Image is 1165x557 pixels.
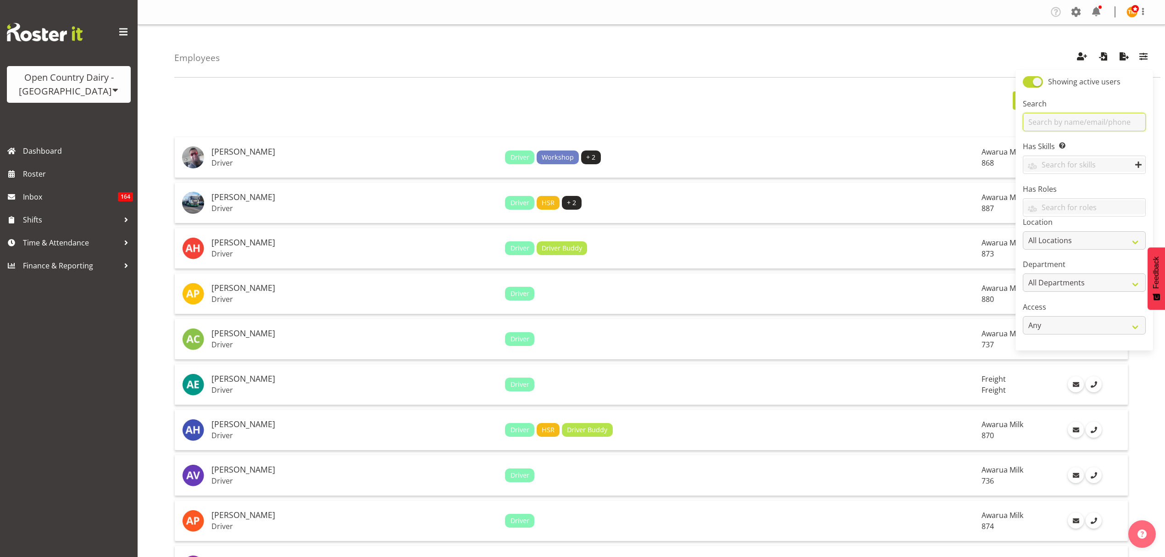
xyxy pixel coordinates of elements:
[510,470,529,480] span: Driver
[510,425,529,435] span: Driver
[510,289,529,299] span: Driver
[211,476,498,485] p: Driver
[182,510,204,532] img: annette-parker10197.jpg
[982,374,1006,384] span: Freight
[1086,376,1102,392] a: Call Employee
[982,476,994,486] span: 736
[982,238,1023,248] span: Awarua Milk
[567,425,607,435] span: Driver Buddy
[510,152,529,162] span: Driver
[211,284,498,293] h5: [PERSON_NAME]
[1068,422,1084,438] a: Email Employee
[182,419,204,441] img: andy-haywood7381.jpg
[182,283,204,305] img: andrew-poole7464.jpg
[982,521,994,531] span: 874
[211,511,498,520] h5: [PERSON_NAME]
[510,198,529,208] span: Driver
[586,152,595,162] span: + 2
[211,431,498,440] p: Driver
[567,198,576,208] span: + 2
[1086,422,1102,438] a: Call Employee
[1048,77,1121,87] span: Showing active users
[982,147,1023,157] span: Awarua Milk
[542,243,582,253] span: Driver Buddy
[542,152,574,162] span: Workshop
[510,334,529,344] span: Driver
[1134,48,1153,68] button: Filter Employees
[1068,467,1084,483] a: Email Employee
[1137,529,1147,539] img: help-xxl-2.png
[1023,259,1146,270] label: Department
[1023,158,1145,172] input: Search for skills
[1068,512,1084,529] a: Email Employee
[211,329,498,338] h5: [PERSON_NAME]
[982,294,994,304] span: 880
[211,158,498,167] p: Driver
[211,147,498,156] h5: [PERSON_NAME]
[982,249,994,259] span: 873
[982,510,1023,520] span: Awarua Milk
[1086,512,1102,529] a: Call Employee
[211,295,498,304] p: Driver
[982,430,994,440] span: 870
[182,464,204,486] img: andy-van-brecht9849.jpg
[211,522,498,531] p: Driver
[982,340,994,350] span: 737
[982,419,1023,429] span: Awarua Milk
[982,465,1023,475] span: Awarua Milk
[510,379,529,390] span: Driver
[982,385,1006,395] span: Freight
[7,23,83,41] img: Rosterit website logo
[211,204,498,213] p: Driver
[1152,256,1160,289] span: Feedback
[182,373,204,395] img: andy-earnshaw7380.jpg
[510,516,529,526] span: Driver
[118,192,133,201] span: 164
[1023,301,1146,312] label: Access
[182,328,204,350] img: andrew-crawford10983.jpg
[982,192,1023,202] span: Awarua Milk
[1023,184,1146,195] label: Has Roles
[211,465,498,474] h5: [PERSON_NAME]
[211,340,498,349] p: Driver
[1068,376,1084,392] a: Email Employee
[1023,217,1146,228] label: Location
[23,259,119,273] span: Finance & Reporting
[1023,141,1146,152] label: Has Skills
[23,190,118,204] span: Inbox
[510,243,529,253] span: Driver
[982,329,1023,339] span: Awarua Milk
[211,193,498,202] h5: [PERSON_NAME]
[211,238,498,247] h5: [PERSON_NAME]
[1072,48,1092,68] button: Create Employees
[23,144,133,158] span: Dashboard
[16,71,122,98] div: Open Country Dairy - [GEOGRAPHIC_DATA]
[1023,200,1145,214] input: Search for roles
[1115,48,1134,68] button: Export Employees
[542,425,555,435] span: HSR
[1023,113,1146,131] input: Search by name/email/phone
[23,236,119,250] span: Time & Attendance
[982,158,994,168] span: 868
[1086,467,1102,483] a: Call Employee
[182,146,204,168] img: alan-rolton04c296bc37223c8dd08f2cd7387a414a.png
[1023,98,1146,109] label: Search
[211,249,498,258] p: Driver
[174,53,220,63] h4: Employees
[182,192,204,214] img: andrew-muirad45df72db9e0ef9b86311889fb83021.png
[211,420,498,429] h5: [PERSON_NAME]
[1126,6,1137,17] img: tim-magness10922.jpg
[211,385,498,395] p: Driver
[982,283,1023,293] span: Awarua Milk
[182,237,204,259] img: andrew-henderson7383.jpg
[1148,247,1165,310] button: Feedback - Show survey
[982,203,994,213] span: 887
[1093,48,1113,68] button: Import Employees
[23,167,133,181] span: Roster
[23,213,119,227] span: Shifts
[211,374,498,384] h5: [PERSON_NAME]
[542,198,555,208] span: HSR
